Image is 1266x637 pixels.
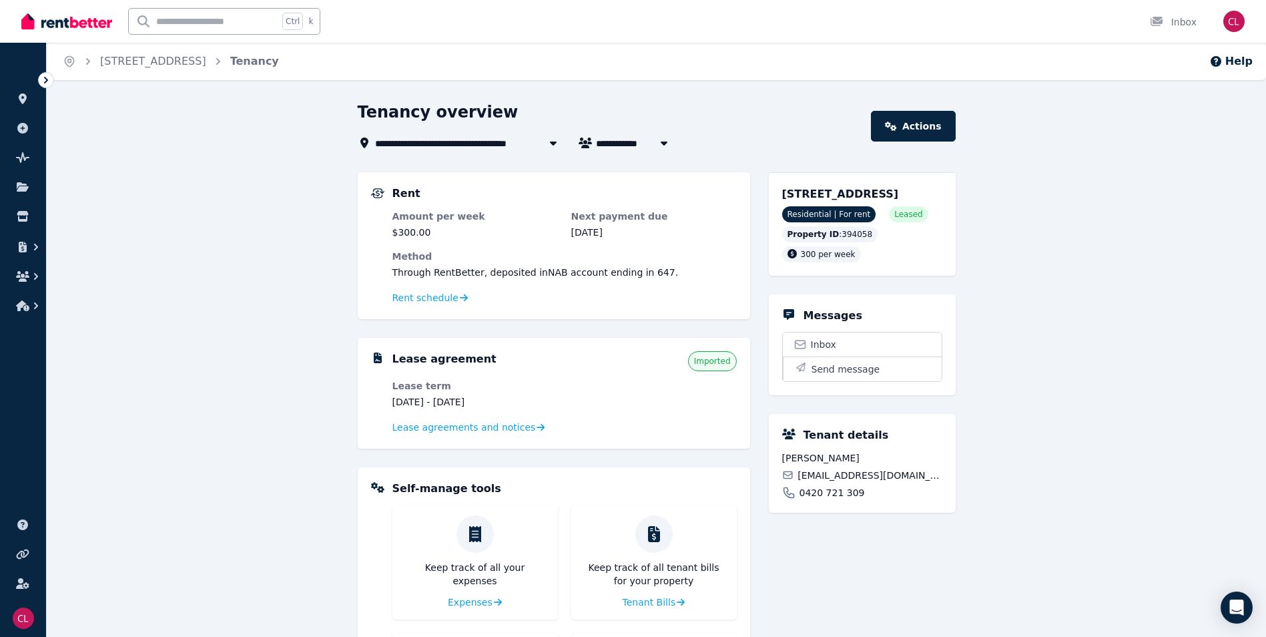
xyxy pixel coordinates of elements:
[448,596,502,609] a: Expenses
[694,356,731,367] span: Imported
[392,210,558,223] dt: Amount per week
[282,13,303,30] span: Ctrl
[47,43,295,80] nav: Breadcrumb
[804,427,889,443] h5: Tenant details
[230,55,279,67] a: Tenancy
[782,188,899,200] span: [STREET_ADDRESS]
[871,111,955,142] a: Actions
[571,226,737,239] dd: [DATE]
[782,206,876,222] span: Residential | For rent
[308,16,313,27] span: k
[392,291,468,304] a: Rent schedule
[571,210,737,223] dt: Next payment due
[812,363,880,376] span: Send message
[392,379,558,393] dt: Lease term
[787,229,840,240] span: Property ID
[623,596,685,609] a: Tenant Bills
[392,421,536,434] span: Lease agreements and notices
[392,421,545,434] a: Lease agreements and notices
[392,351,497,367] h5: Lease agreement
[392,267,679,278] span: Through RentBetter , deposited in NAB account ending in 647 .
[783,333,942,357] a: Inbox
[1221,592,1253,624] div: Open Intercom Messenger
[21,11,112,31] img: RentBetter
[371,188,384,198] img: Rental Payments
[403,561,547,588] p: Keep track of all your expenses
[804,308,862,324] h5: Messages
[392,226,558,239] dd: $300.00
[13,608,34,629] img: Charlach Pty Ltd
[392,291,458,304] span: Rent schedule
[392,250,737,263] dt: Method
[782,451,942,465] span: [PERSON_NAME]
[1150,15,1197,29] div: Inbox
[392,395,558,409] dd: [DATE] - [DATE]
[623,596,676,609] span: Tenant Bills
[811,338,836,351] span: Inbox
[392,186,420,202] h5: Rent
[783,357,942,381] button: Send message
[392,481,501,497] h5: Self-manage tools
[1209,53,1253,69] button: Help
[358,101,519,123] h1: Tenancy overview
[100,55,206,67] a: [STREET_ADDRESS]
[582,561,726,588] p: Keep track of all tenant bills for your property
[782,226,878,242] div: : 394058
[800,486,865,499] span: 0420 721 309
[798,469,942,482] span: [EMAIL_ADDRESS][DOMAIN_NAME]
[448,596,493,609] span: Expenses
[801,250,856,259] span: 300 per week
[1223,11,1245,32] img: Charlach Pty Ltd
[894,209,922,220] span: Leased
